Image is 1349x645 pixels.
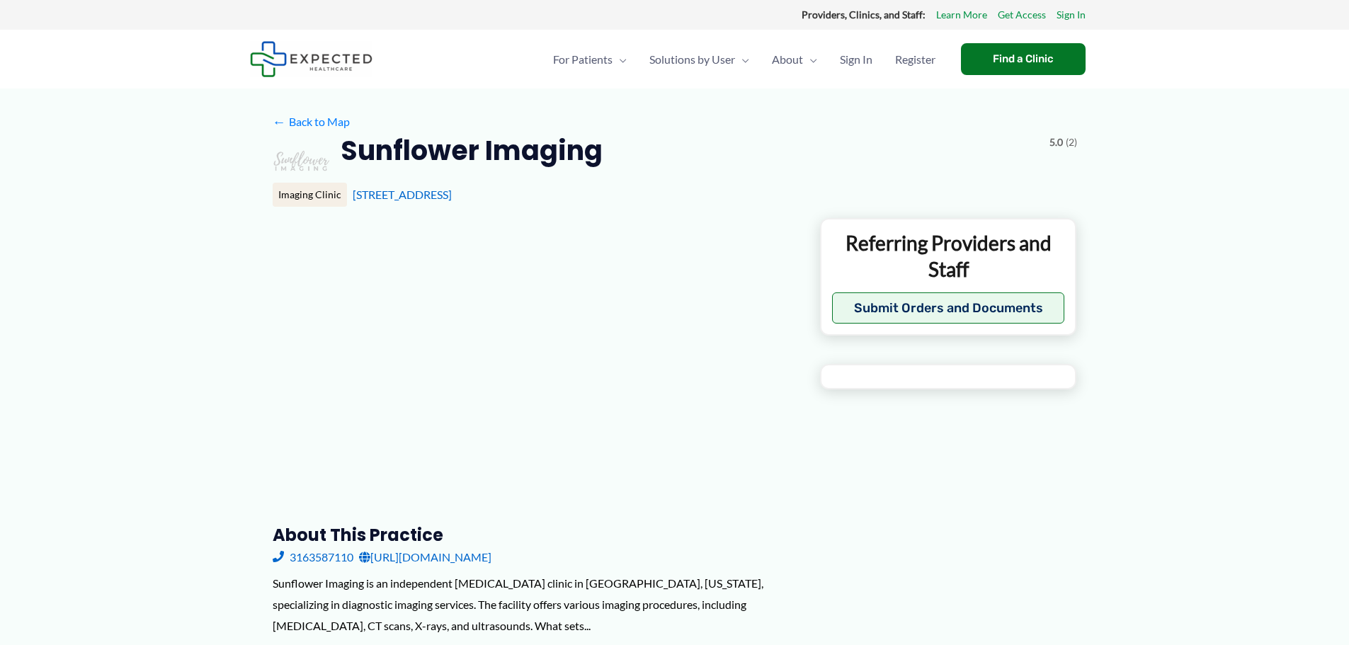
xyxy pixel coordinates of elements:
span: Menu Toggle [613,35,627,84]
a: Learn More [936,6,987,24]
p: Referring Providers and Staff [832,230,1065,282]
span: For Patients [553,35,613,84]
h3: About this practice [273,524,797,546]
span: About [772,35,803,84]
span: ← [273,115,286,128]
a: For PatientsMenu Toggle [542,35,638,84]
a: Find a Clinic [961,43,1086,75]
span: Register [895,35,935,84]
nav: Primary Site Navigation [542,35,947,84]
span: (2) [1066,133,1077,152]
a: [STREET_ADDRESS] [353,188,452,201]
button: Submit Orders and Documents [832,292,1065,324]
a: 3163587110 [273,547,353,568]
span: Menu Toggle [735,35,749,84]
a: Sign In [1057,6,1086,24]
a: Solutions by UserMenu Toggle [638,35,761,84]
span: Solutions by User [649,35,735,84]
h2: Sunflower Imaging [341,133,603,168]
span: 5.0 [1049,133,1063,152]
div: Imaging Clinic [273,183,347,207]
strong: Providers, Clinics, and Staff: [802,8,926,21]
div: Sunflower Imaging is an independent [MEDICAL_DATA] clinic in [GEOGRAPHIC_DATA], [US_STATE], speci... [273,573,797,636]
a: Register [884,35,947,84]
a: AboutMenu Toggle [761,35,829,84]
span: Menu Toggle [803,35,817,84]
img: Expected Healthcare Logo - side, dark font, small [250,41,372,77]
span: Sign In [840,35,872,84]
a: Get Access [998,6,1046,24]
a: [URL][DOMAIN_NAME] [359,547,491,568]
a: ←Back to Map [273,111,350,132]
a: Sign In [829,35,884,84]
